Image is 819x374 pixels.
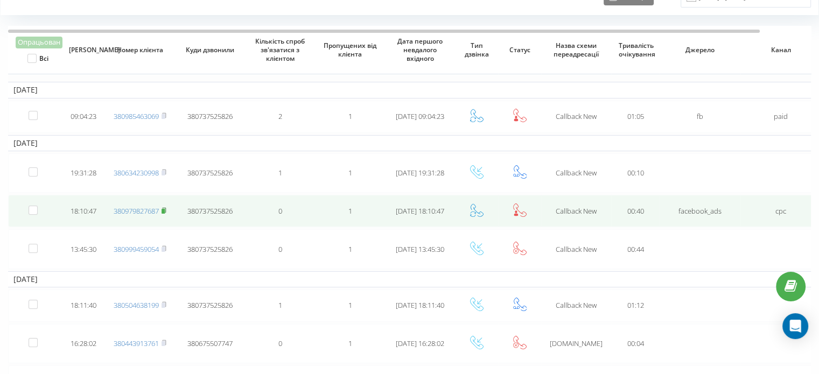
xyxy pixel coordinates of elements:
td: Сallback New [541,229,611,269]
span: 1 [278,168,282,178]
a: 380979827687 [114,206,159,216]
span: 380737525826 [187,168,233,178]
span: Статус [505,46,534,54]
span: [DATE] 13:45:30 [396,244,444,254]
span: [DATE] 19:31:28 [396,168,444,178]
td: 13:45:30 [62,229,105,269]
span: 0 [278,338,282,348]
td: 16:28:02 [62,324,105,363]
span: 1 [348,111,352,121]
span: Тривалість очікування [619,41,653,58]
span: Канал [750,46,813,54]
span: Куди дзвонили [184,46,237,54]
span: 1 [278,300,282,310]
span: [DATE] 16:28:02 [396,338,444,348]
td: 09:04:23 [62,101,105,133]
span: 1 [348,168,352,178]
span: 380737525826 [187,300,233,310]
td: Сallback New [541,290,611,322]
span: 1 [348,338,352,348]
a: 380504638199 [114,300,159,310]
span: 1 [348,206,352,216]
span: 1 [348,300,352,310]
span: Пропущених від клієнта [324,41,377,58]
span: Кількість спроб зв'язатися з клієнтом [254,37,307,62]
td: 00:04 [611,324,660,363]
td: [DOMAIN_NAME] [541,324,611,363]
td: 00:40 [611,195,660,227]
td: 01:05 [611,101,660,133]
span: [DATE] 09:04:23 [396,111,444,121]
span: Тип дзвінка [462,41,491,58]
td: Сallback New [541,195,611,227]
td: 01:12 [611,290,660,322]
span: 1 [348,244,352,254]
span: Назва схеми переадресації [550,41,603,58]
span: Дата першого невдалого вхідного [394,37,447,62]
span: 0 [278,244,282,254]
span: [DATE] 18:10:47 [396,206,444,216]
td: Сallback New [541,101,611,133]
span: 380675507747 [187,338,233,348]
a: 380634230998 [114,168,159,178]
span: 0 [278,206,282,216]
span: [PERSON_NAME] [69,46,98,54]
span: 380737525826 [187,206,233,216]
td: 00:10 [611,153,660,193]
span: 380737525826 [187,111,233,121]
span: Джерело [669,46,732,54]
span: [DATE] 18:11:40 [396,300,444,310]
span: 380737525826 [187,244,233,254]
td: facebook_ads [660,195,740,227]
td: 18:11:40 [62,290,105,322]
a: 380999459054 [114,244,159,254]
span: Номер клієнта [114,46,167,54]
td: 19:31:28 [62,153,105,193]
td: fb [660,101,740,133]
label: Всі [27,54,48,63]
td: 18:10:47 [62,195,105,227]
a: 380443913761 [114,338,159,348]
a: 380985463069 [114,111,159,121]
td: Сallback New [541,153,611,193]
div: Open Intercom Messenger [782,313,808,339]
span: 2 [278,111,282,121]
td: 00:44 [611,229,660,269]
